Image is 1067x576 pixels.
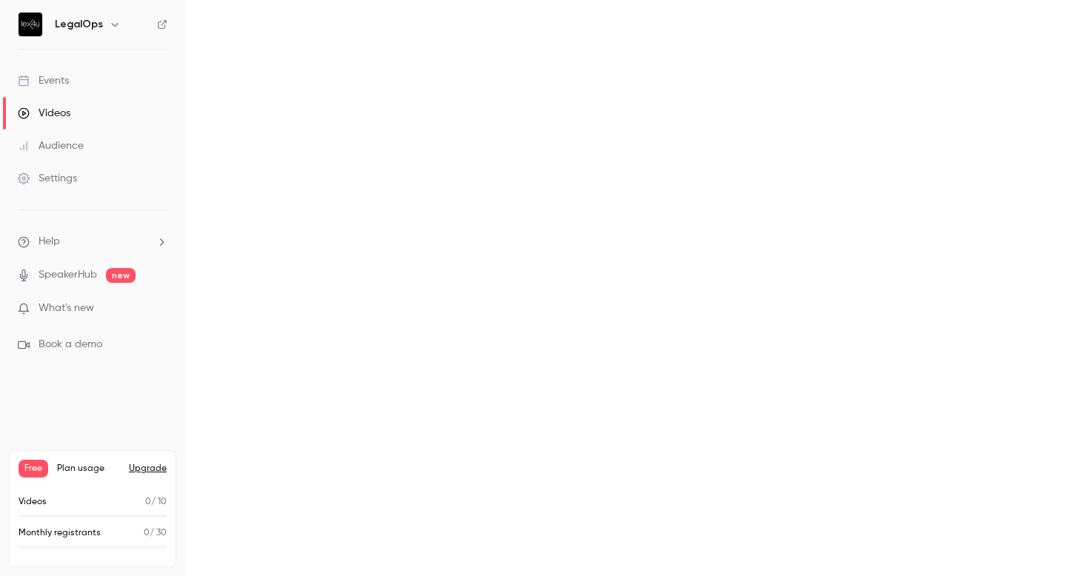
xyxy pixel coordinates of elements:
[55,17,103,32] h6: LegalOps
[150,302,167,315] iframe: Noticeable Trigger
[19,495,47,509] p: Videos
[145,498,151,506] span: 0
[19,13,42,36] img: LegalOps
[18,234,167,250] li: help-dropdown-opener
[18,73,69,88] div: Events
[144,529,150,538] span: 0
[19,460,48,478] span: Free
[39,234,60,250] span: Help
[39,267,97,283] a: SpeakerHub
[57,463,120,475] span: Plan usage
[144,526,167,540] p: / 30
[106,268,136,283] span: new
[39,337,102,352] span: Book a demo
[19,526,101,540] p: Monthly registrants
[18,138,84,153] div: Audience
[18,171,77,186] div: Settings
[129,463,167,475] button: Upgrade
[18,106,70,121] div: Videos
[145,495,167,509] p: / 10
[39,301,94,316] span: What's new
